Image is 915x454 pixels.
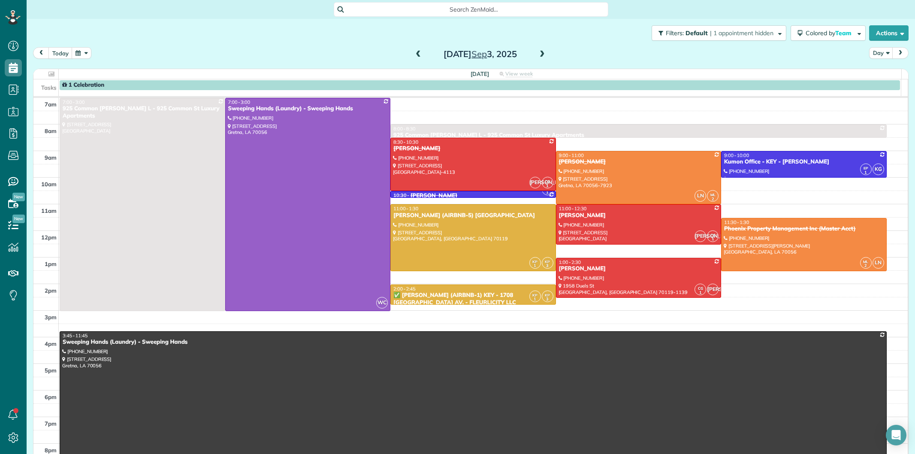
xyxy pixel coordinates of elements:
[886,425,906,445] div: Open Intercom Messenger
[426,49,534,59] h2: [DATE] 3, 2025
[393,286,416,292] span: 2:00 - 2:45
[45,127,57,134] span: 8am
[707,235,718,243] small: 1
[724,152,749,158] span: 9:00 - 10:00
[559,158,719,166] div: [PERSON_NAME]
[41,234,57,241] span: 12pm
[393,139,418,145] span: 8:30 - 10:30
[376,297,388,309] span: WC
[45,101,57,108] span: 7am
[45,154,57,161] span: 9am
[695,190,706,202] span: LN
[542,182,553,190] small: 1
[33,47,49,59] button: prev
[12,193,25,201] span: New
[542,262,553,270] small: 3
[873,257,884,269] span: LN
[393,212,553,219] div: [PERSON_NAME] (AIRBNB-5) [GEOGRAPHIC_DATA]
[892,47,909,59] button: next
[869,25,909,41] button: Actions
[45,340,57,347] span: 4pm
[559,212,719,219] div: [PERSON_NAME]
[873,163,884,175] span: KG
[835,29,853,37] span: Team
[863,259,868,264] span: ML
[559,265,719,272] div: [PERSON_NAME]
[542,188,553,197] small: 1
[707,284,719,295] span: [PERSON_NAME]
[62,105,223,120] div: 925 Common [PERSON_NAME] L - 925 Common St Luxury Apartments
[530,262,541,270] small: 1
[698,286,703,291] span: CG
[647,25,786,41] a: Filters: Default | 1 appointment hidden
[545,293,550,297] span: KP
[63,99,85,105] span: 7:00 - 3:00
[545,179,550,184] span: CG
[45,260,57,267] span: 1pm
[45,393,57,400] span: 6pm
[791,25,866,41] button: Colored byTeam
[530,295,541,303] small: 1
[559,152,584,158] span: 9:00 - 11:00
[532,259,538,264] span: KP
[505,70,533,77] span: View week
[63,333,88,339] span: 3:45 - 11:45
[393,145,553,152] div: [PERSON_NAME]
[861,169,871,177] small: 1
[471,70,489,77] span: [DATE]
[45,420,57,427] span: 7pm
[806,29,855,37] span: Colored by
[869,47,893,59] button: Day
[707,195,718,203] small: 2
[411,192,457,200] div: [PERSON_NAME]
[666,29,684,37] span: Filters:
[471,48,487,59] span: Sep
[393,126,416,132] span: 8:00 - 8:30
[545,259,550,264] span: KP
[695,230,706,242] span: [PERSON_NAME]
[45,447,57,454] span: 8pm
[45,367,57,374] span: 5pm
[228,105,388,112] div: Sweeping Hands (Laundry) - Sweeping Hands
[12,215,25,223] span: New
[710,233,716,237] span: CG
[559,206,587,212] span: 11:00 - 12:30
[559,259,581,265] span: 1:00 - 2:30
[724,219,749,225] span: 11:30 - 1:30
[393,292,553,306] div: ✅ [PERSON_NAME] (AIRBNB-1) KEY - 1708 [GEOGRAPHIC_DATA] AV. - FLEURLICITY LLC
[695,289,706,297] small: 1
[62,339,884,346] div: Sweeping Hands (Laundry) - Sweeping Hands
[62,82,104,88] span: 1 Celebration
[861,262,871,270] small: 2
[48,47,72,59] button: today
[45,314,57,321] span: 3pm
[724,225,884,233] div: Phoenix Property Management Inc (Master Acct)
[864,166,868,170] span: EP
[652,25,786,41] button: Filters: Default | 1 appointment hidden
[710,29,773,37] span: | 1 appointment hidden
[228,99,251,105] span: 7:00 - 3:00
[542,295,553,303] small: 3
[45,287,57,294] span: 2pm
[685,29,708,37] span: Default
[393,206,418,212] span: 11:00 - 1:30
[529,177,541,188] span: [PERSON_NAME]
[393,132,884,139] div: 925 Common [PERSON_NAME] L - 925 Common St Luxury Apartments
[41,181,57,188] span: 10am
[41,207,57,214] span: 11am
[532,293,538,297] span: KP
[724,158,884,166] div: Kumon Office - KEY - [PERSON_NAME]
[710,192,716,197] span: ML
